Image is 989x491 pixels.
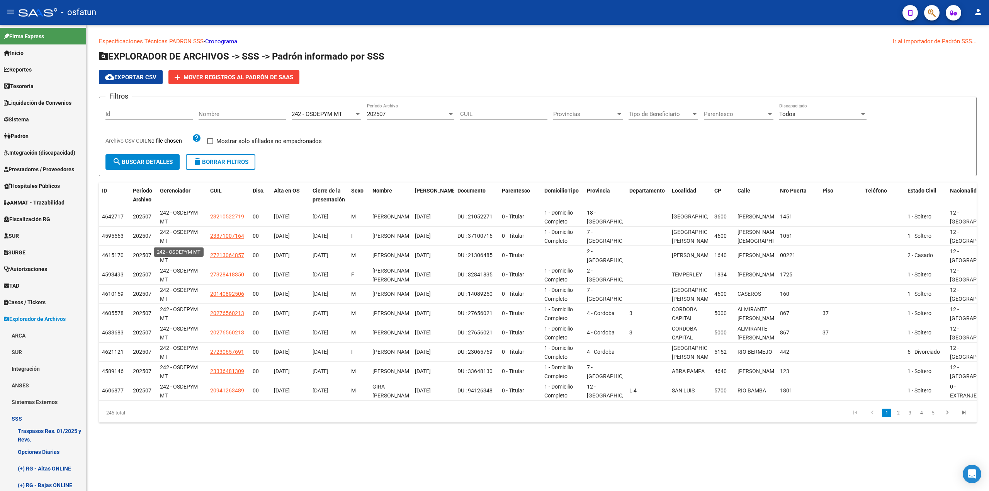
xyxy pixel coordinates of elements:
[102,213,124,220] span: 4642717
[738,229,794,244] span: [PERSON_NAME][DEMOGRAPHIC_DATA]
[862,182,904,208] datatable-header-cell: Teléfono
[848,409,863,417] a: go to first page
[950,384,987,407] span: 0 - EXTRANJERO DESCONOCIDO
[502,271,524,278] span: 0 - Titular
[502,368,524,374] span: 0 - Titular
[544,188,579,194] span: DomicilioTipo
[102,368,124,374] span: 4589146
[738,271,779,278] span: [PERSON_NAME]
[99,182,130,208] datatable-header-cell: ID
[4,298,46,307] span: Casos / Tickets
[672,252,713,258] span: [PERSON_NAME]
[210,329,244,336] span: 20276560213
[173,73,182,82] mat-icon: add
[907,310,931,316] span: 1 - Soltero
[210,291,244,297] span: 20140892506
[207,182,250,208] datatable-header-cell: CUIL
[4,49,24,57] span: Inicio
[672,188,696,194] span: Localidad
[734,182,777,208] datatable-header-cell: Calle
[351,252,356,258] span: M
[905,409,914,417] a: 3
[210,387,244,394] span: 20941263489
[130,182,157,208] datatable-header-cell: Período Archivo
[4,315,66,323] span: Explorador de Archivos
[313,368,328,374] span: [DATE]
[928,409,938,417] a: 5
[372,368,414,374] span: [PERSON_NAME]
[253,251,268,260] div: 00
[274,252,290,258] span: [DATE]
[351,291,356,297] span: M
[502,349,524,355] span: 0 - Titular
[102,349,124,355] span: 4621121
[499,182,541,208] datatable-header-cell: Parentesco
[186,154,255,170] button: Borrar Filtros
[4,281,19,290] span: TAD
[629,188,665,194] span: Departamento
[351,271,354,278] span: F
[351,310,356,316] span: M
[160,229,198,244] span: 242 - OSDEPYM MT
[210,349,244,355] span: 27230657691
[457,188,486,194] span: Documento
[714,188,721,194] span: CP
[4,148,75,157] span: Integración (discapacidad)
[102,291,124,297] span: 4610159
[372,310,414,316] span: [PERSON_NAME]
[351,233,354,239] span: F
[777,182,819,208] datatable-header-cell: Nro Puerta
[253,328,268,337] div: 00
[274,310,290,316] span: [DATE]
[372,188,392,194] span: Nombre
[133,252,151,258] span: 202507
[587,248,639,263] span: 2 - [GEOGRAPHIC_DATA]
[313,329,328,336] span: [DATE]
[738,306,779,321] span: ALMIRANTE [PERSON_NAME]
[253,348,268,356] div: 00
[351,329,356,336] span: M
[819,182,862,208] datatable-header-cell: Piso
[916,406,927,419] li: page 4
[351,188,364,194] span: Sexo
[738,368,779,374] span: [PERSON_NAME]
[192,133,201,143] mat-icon: help
[415,188,458,194] span: [PERSON_NAME].
[587,188,610,194] span: Provincia
[412,182,454,208] datatable-header-cell: Fecha Nac.
[974,7,983,17] mat-icon: person
[544,268,573,283] span: 1 - Domicilio Completo
[4,99,71,107] span: Liquidación de Convenios
[415,233,431,239] span: [DATE]
[587,329,615,336] span: 4 - Cordoba
[415,310,431,316] span: [DATE]
[950,188,983,194] span: Nacionalidad
[457,271,493,278] span: DU : 32841835
[927,406,939,419] li: page 5
[274,291,290,297] span: [DATE]
[369,182,412,208] datatable-header-cell: Nombre
[133,368,151,374] span: 202507
[105,154,180,170] button: Buscar Detalles
[714,212,731,221] div: 3600
[714,290,731,298] div: 4600
[457,233,493,239] span: DU : 37100716
[502,233,524,239] span: 0 - Titular
[963,465,981,483] div: Open Intercom Messenger
[780,232,816,240] div: 1051
[907,329,931,336] span: 1 - Soltero
[102,252,124,258] span: 4615170
[940,409,955,417] a: go to next page
[193,159,248,165] span: Borrar Filtros
[348,182,369,208] datatable-header-cell: Sexo
[669,182,711,208] datatable-header-cell: Localidad
[160,345,198,360] span: 242 - OSDEPYM MT
[587,364,639,379] span: 7 - [GEOGRAPHIC_DATA]
[351,368,356,374] span: M
[148,138,192,145] input: Archivo CSV CUIL
[544,326,573,341] span: 1 - Domicilio Completo
[160,188,190,194] span: Gerenciador
[541,182,584,208] datatable-header-cell: DomicilioTipo
[907,291,931,297] span: 1 - Soltero
[4,232,19,240] span: SUR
